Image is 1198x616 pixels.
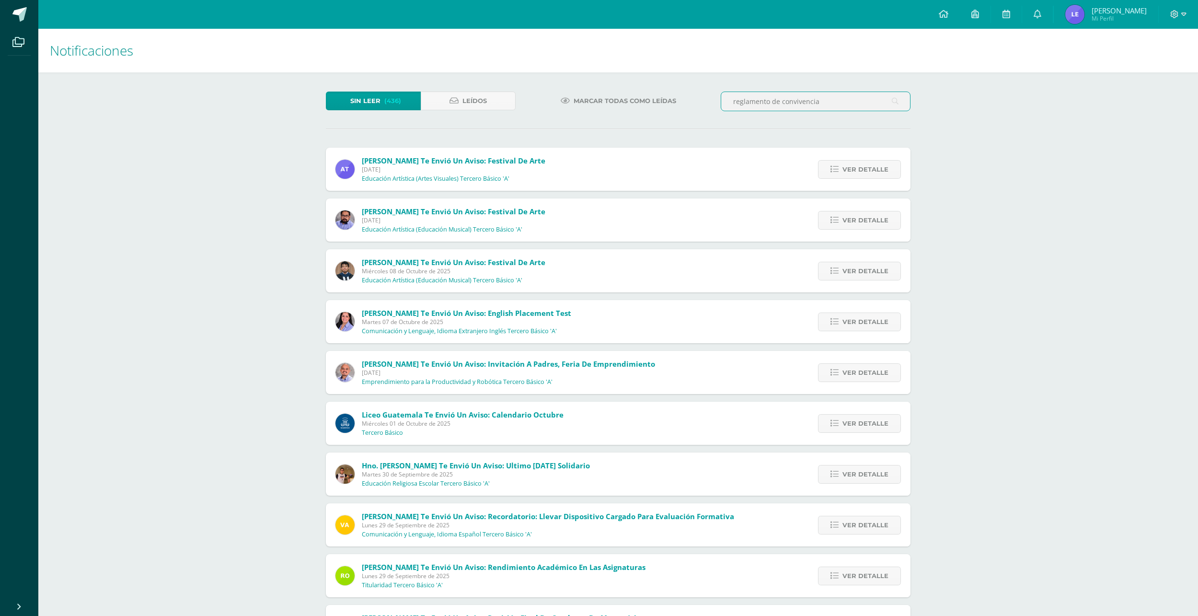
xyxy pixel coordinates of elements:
[362,175,509,183] p: Educación Artística (Artes Visuales) Tercero Básico 'A'
[335,414,355,433] img: b41cd0bd7c5dca2e84b8bd7996f0ae72.png
[362,267,545,275] span: Miércoles 08 de Octubre de 2025
[362,531,532,538] p: Comunicación y Lenguaje, Idioma Español Tercero Básico 'A'
[362,359,655,369] span: [PERSON_NAME] te envió un aviso: Invitación a Padres, Feria de Emprendimiento
[362,318,571,326] span: Martes 07 de Octubre de 2025
[842,262,888,280] span: Ver detalle
[842,364,888,382] span: Ver detalle
[362,562,645,572] span: [PERSON_NAME] te envió un aviso: Rendimiento académico en las asignaturas
[549,92,688,110] a: Marcar todas como leídas
[842,465,888,483] span: Ver detalle
[362,480,490,488] p: Educación Religiosa Escolar Tercero Básico 'A'
[335,312,355,331] img: fcfe301c019a4ea5441e6928b14c91ea.png
[362,156,545,165] span: [PERSON_NAME] te envió un aviso: Festival de Arte
[362,277,522,284] p: Educación Artística (Educación Musical) Tercero Básico 'A'
[842,211,888,229] span: Ver detalle
[362,369,655,377] span: [DATE]
[362,226,522,233] p: Educación Artística (Educación Musical) Tercero Básico 'A'
[362,207,545,216] span: [PERSON_NAME] te envió un aviso: Festival de Arte
[362,419,564,428] span: Miércoles 01 de Octubre de 2025
[421,92,516,110] a: Leídos
[362,572,645,580] span: Lunes 29 de Septiembre de 2025
[335,210,355,230] img: fe2f5d220dae08f5bb59c8e1ae6aeac3.png
[335,363,355,382] img: f4ddca51a09d81af1cee46ad6847c426.png
[335,465,355,484] img: fb77d4dd8f1c1b98edfade1d400ecbce.png
[50,41,133,59] span: Notificaciones
[842,415,888,432] span: Ver detalle
[335,160,355,179] img: e0d417c472ee790ef5578283e3430836.png
[842,516,888,534] span: Ver detalle
[362,378,553,386] p: Emprendimiento para la Productividad y Robótica Tercero Básico 'A'
[350,92,380,110] span: Sin leer
[362,521,734,529] span: Lunes 29 de Septiembre de 2025
[335,515,355,535] img: 78707b32dfccdab037c91653f10936d8.png
[326,92,421,110] a: Sin leer(436)
[362,511,734,521] span: [PERSON_NAME] te envió un aviso: Recordatorio: llevar dispositivo cargado para evaluación formativa
[362,461,590,470] span: Hno. [PERSON_NAME] te envió un aviso: Ultimo [DATE] solidario
[362,257,545,267] span: [PERSON_NAME] te envió un aviso: Festival de Arte
[1092,14,1147,23] span: Mi Perfil
[574,92,676,110] span: Marcar todas como leídas
[1065,5,1084,24] img: ef2f17affd3ce01d0abdce98f34cef77.png
[384,92,401,110] span: (436)
[362,429,403,437] p: Tercero Básico
[842,161,888,178] span: Ver detalle
[1092,6,1147,15] span: [PERSON_NAME]
[721,92,910,111] input: Busca una notificación aquí
[842,313,888,331] span: Ver detalle
[362,581,443,589] p: Titularidad Tercero Básico 'A'
[335,566,355,585] img: 53ebae3843709d0b88523289b497d643.png
[362,470,590,478] span: Martes 30 de Septiembre de 2025
[362,308,571,318] span: [PERSON_NAME] te envió un aviso: English Placement Test
[362,216,545,224] span: [DATE]
[362,327,557,335] p: Comunicación y Lenguaje, Idioma Extranjero Inglés Tercero Básico 'A'
[335,261,355,280] img: 1395cc2228810b8e70f48ddc66b3ae79.png
[842,567,888,585] span: Ver detalle
[362,165,545,174] span: [DATE]
[362,410,564,419] span: Liceo Guatemala te envió un aviso: Calendario octubre
[462,92,487,110] span: Leídos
